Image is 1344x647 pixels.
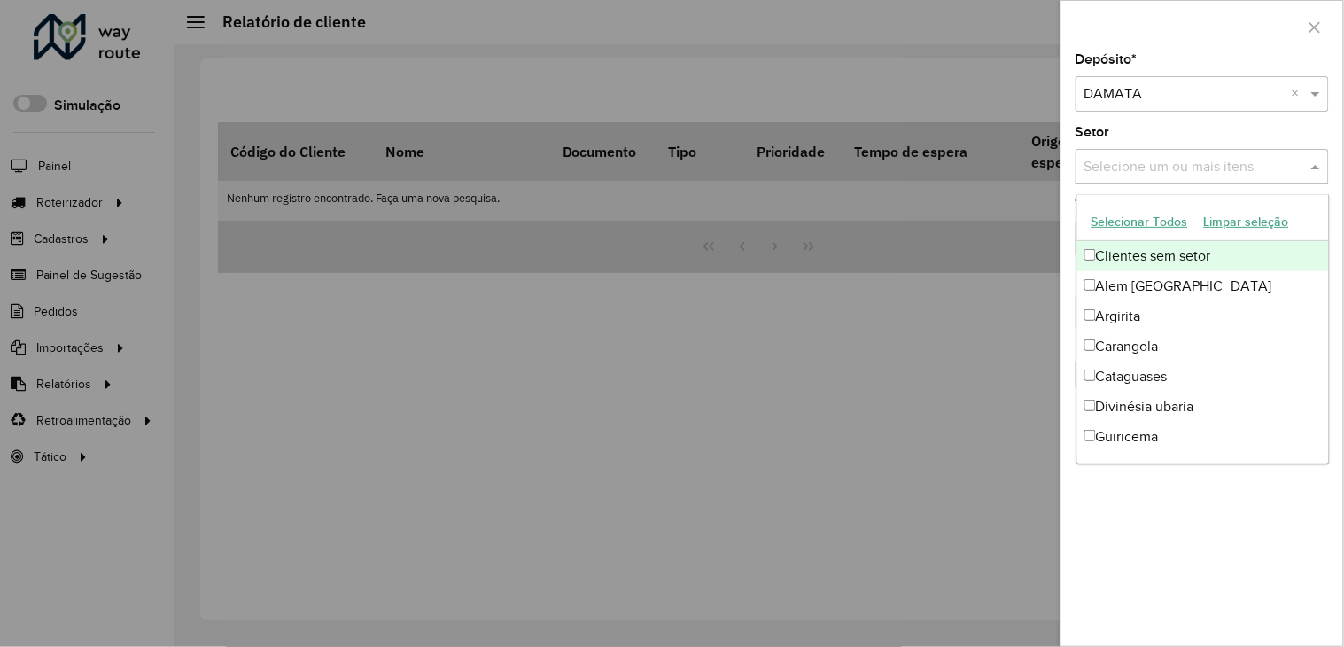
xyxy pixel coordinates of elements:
label: Tipo de cliente [1076,194,1169,215]
div: Argirita [1077,301,1329,331]
ng-dropdown-panel: Options list [1076,194,1330,464]
label: Depósito [1076,49,1138,70]
div: Guiricema [1077,422,1329,452]
div: Divinésia ubaria [1077,392,1329,422]
span: Clear all [1292,83,1307,105]
div: Clientes sem setor [1077,241,1329,271]
button: Selecionar Todos [1084,208,1196,236]
label: Setor [1076,121,1110,143]
button: Limpar seleção [1196,208,1297,236]
div: Alem [GEOGRAPHIC_DATA] [1077,271,1329,301]
div: Carangola [1077,331,1329,362]
div: Cataguases [1077,362,1329,392]
div: Guiricema 2 [1077,452,1329,482]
